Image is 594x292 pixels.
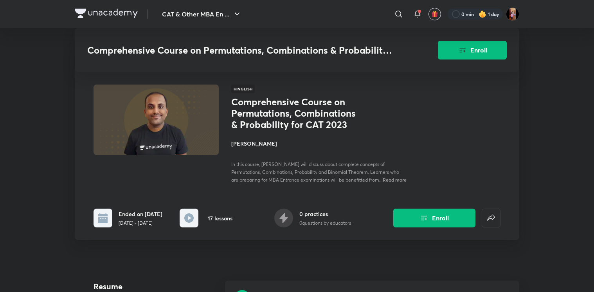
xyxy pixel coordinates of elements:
[157,6,247,22] button: CAT & Other MBA En ...
[92,84,220,156] img: Thumbnail
[87,45,394,56] h3: Comprehensive Course on Permutations, Combinations & Probability for CAT 2023
[299,210,351,218] h6: 0 practices
[438,41,507,59] button: Enroll
[428,8,441,20] button: avatar
[299,220,351,227] p: 0 questions by educators
[231,96,359,130] h1: Comprehensive Course on Permutations, Combinations & Probability for CAT 2023
[231,85,255,93] span: Hinglish
[231,139,407,148] h4: [PERSON_NAME]
[75,9,138,18] img: Company Logo
[383,177,407,183] span: Read more
[231,161,399,183] span: In this course, [PERSON_NAME] will discuss about complete concepts of Permutations, Combinations,...
[506,7,519,21] img: Aayushi Kumari
[479,10,486,18] img: streak
[393,209,475,227] button: Enroll
[119,210,162,218] h6: Ended on [DATE]
[431,11,438,18] img: avatar
[482,209,500,227] button: false
[119,220,162,227] p: [DATE] - [DATE]
[208,214,232,222] h6: 17 lessons
[75,9,138,20] a: Company Logo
